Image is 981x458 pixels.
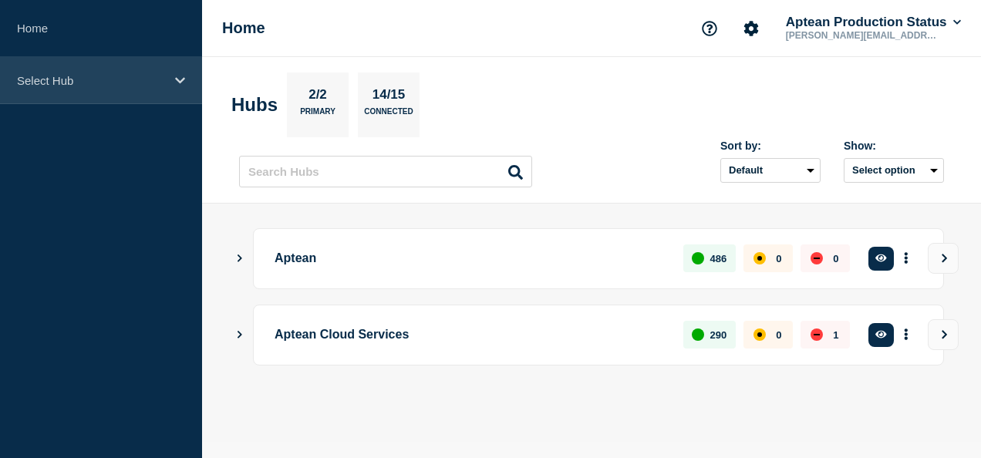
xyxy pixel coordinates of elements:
[303,87,333,107] p: 2/2
[928,319,959,350] button: View
[222,19,265,37] h1: Home
[783,30,943,41] p: [PERSON_NAME][EMAIL_ADDRESS][DOMAIN_NAME]
[720,140,821,152] div: Sort by:
[844,158,944,183] button: Select option
[366,87,411,107] p: 14/15
[811,252,823,264] div: down
[236,329,244,341] button: Show Connected Hubs
[783,15,964,30] button: Aptean Production Status
[776,253,781,264] p: 0
[811,328,823,341] div: down
[275,244,666,273] p: Aptean
[896,321,916,349] button: More actions
[928,243,959,274] button: View
[239,156,532,187] input: Search Hubs
[720,158,821,183] select: Sort by
[693,12,726,45] button: Support
[833,329,838,341] p: 1
[844,140,944,152] div: Show:
[236,253,244,264] button: Show Connected Hubs
[753,328,766,341] div: affected
[300,107,335,123] p: Primary
[896,244,916,273] button: More actions
[735,12,767,45] button: Account settings
[833,253,838,264] p: 0
[710,329,727,341] p: 290
[231,94,278,116] h2: Hubs
[710,253,727,264] p: 486
[17,74,165,87] p: Select Hub
[364,107,413,123] p: Connected
[692,252,704,264] div: up
[753,252,766,264] div: affected
[275,321,666,349] p: Aptean Cloud Services
[776,329,781,341] p: 0
[692,328,704,341] div: up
